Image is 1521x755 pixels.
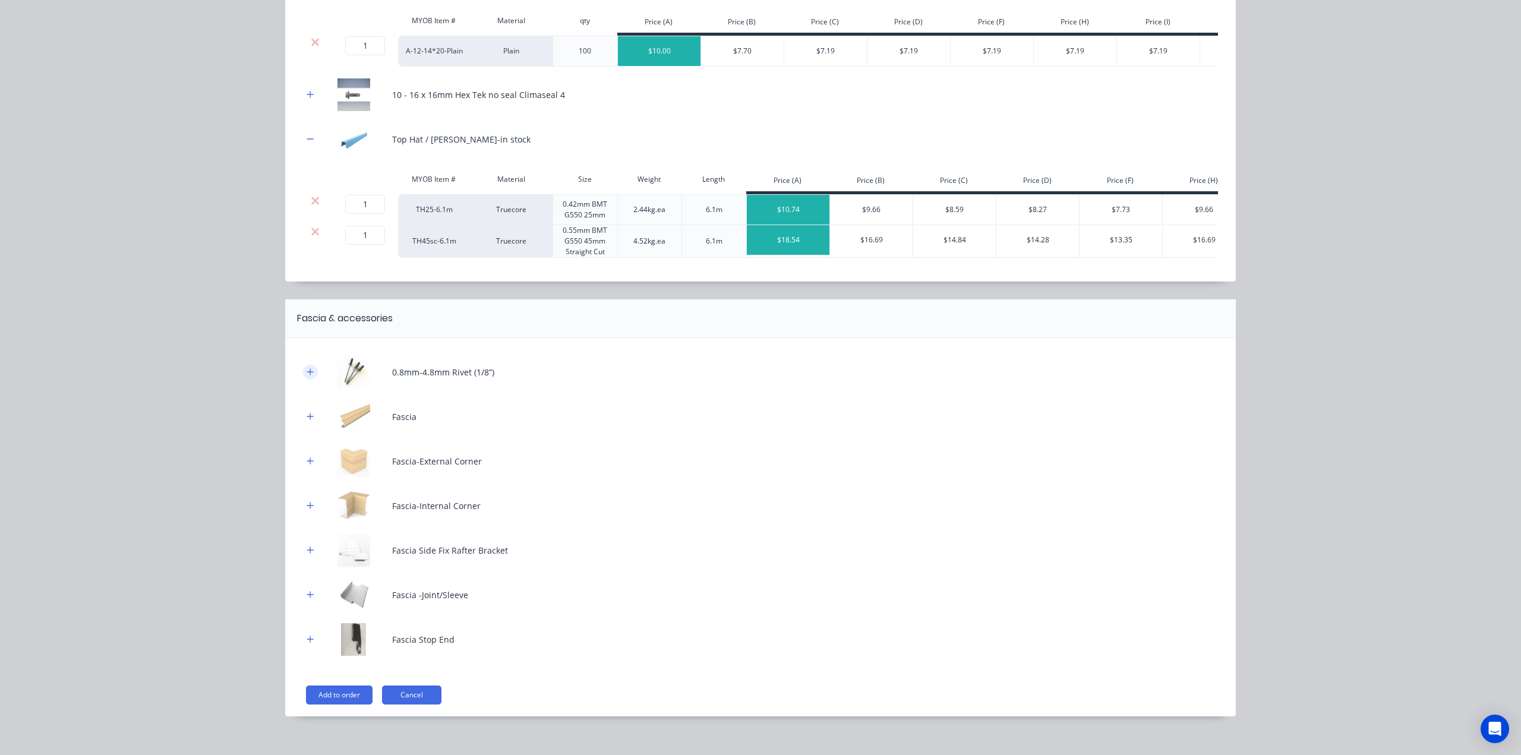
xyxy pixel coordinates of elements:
div: Fascia Side Fix Rafter Bracket [392,544,508,557]
div: $16.69 [1163,225,1246,255]
img: 0.8mm-4.8mm Rivet (1/8”) [324,356,383,388]
div: Weight [617,168,682,191]
div: $16.69 [830,225,913,255]
div: Truecore [469,194,553,225]
div: $8.59 [913,195,996,225]
div: Price (I) [1116,12,1200,36]
img: Fascia Stop End [324,623,383,656]
div: MYOB Item # [398,9,469,33]
div: Price (B) [700,12,784,36]
div: $7.19 [1034,36,1117,66]
div: Material [469,168,553,191]
div: TH25-6.1m [398,194,469,225]
div: $10.74 [747,195,830,225]
div: 2.44kg.ea [617,194,682,225]
div: Material [469,9,553,33]
div: 6.1m [681,225,746,258]
div: qty [553,9,617,33]
div: Top Hat / [PERSON_NAME]-in stock [392,133,531,146]
input: ? [345,195,385,214]
input: ? [345,226,385,245]
div: Truecore [469,225,553,258]
div: A-12-14*20-Plain [398,36,469,67]
div: Price (J) [1200,12,1283,36]
img: Fascia-External Corner [324,445,383,478]
div: 0.55mm BMT G550 45mm Straight Cut [553,225,617,258]
div: $9.66 [1163,195,1246,225]
div: $7.19 [784,36,867,66]
div: $8.27 [996,195,1080,225]
div: Fascia [392,410,416,423]
div: Fascia-Internal Corner [392,500,481,512]
button: Cancel [382,685,441,705]
div: $7.19 [1117,36,1200,66]
div: Price (D) [867,12,950,36]
img: Fascia [324,400,383,433]
div: $14.28 [996,225,1080,255]
div: Price (A) [746,170,829,194]
div: Fascia -Joint/Sleeve [392,589,468,601]
div: TH45sc-6.1m [398,225,469,258]
div: 6.1m [681,194,746,225]
div: Price (H) [1162,170,1245,194]
div: $7.73 [1080,195,1163,225]
div: $7.19 [951,36,1034,66]
div: Length [681,168,746,191]
div: $7.70 [701,36,784,66]
div: $14.84 [913,225,996,255]
div: $13.35 [1080,225,1163,255]
div: 100 [553,36,617,67]
div: Plain [469,36,553,67]
input: ? [345,36,385,55]
div: Price (A) [617,12,700,36]
div: 4.52kg.ea [617,225,682,258]
div: $18.54 [747,225,830,255]
img: 10 - 16 x 16mm Hex Tek no seal Climaseal 4 [324,78,383,111]
div: Price (D) [996,170,1079,194]
div: Price (F) [950,12,1033,36]
div: Price (B) [829,170,913,194]
div: Price (F) [1079,170,1162,194]
div: MYOB Item # [398,168,469,191]
img: Top Hat / Batten-in stock [324,123,383,156]
div: 0.42mm BMT G550 25mm [553,194,617,225]
div: $10.00 [618,36,701,66]
div: Size [553,168,617,191]
div: Price (H) [1033,12,1116,36]
div: 10 - 16 x 16mm Hex Tek no seal Climaseal 4 [392,89,565,101]
img: Fascia -Joint/Sleeve [324,579,383,611]
div: Price (C) [784,12,867,36]
img: Fascia-Internal Corner [324,489,383,522]
div: 0.8mm-4.8mm Rivet (1/8”) [392,366,494,378]
div: Open Intercom Messenger [1481,715,1509,743]
div: $7.19 [867,36,951,66]
div: Fascia Stop End [392,633,455,646]
div: Price (C) [913,170,996,194]
button: Add to order [306,685,373,705]
div: $7.19 [1200,36,1283,66]
div: $9.66 [830,195,913,225]
div: Fascia-External Corner [392,455,482,467]
img: Fascia Side Fix Rafter Bracket [324,534,383,567]
div: Fascia & accessories [297,311,393,326]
